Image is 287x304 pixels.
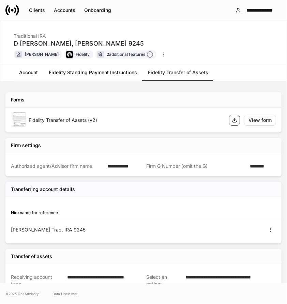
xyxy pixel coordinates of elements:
[25,5,49,16] button: Clients
[5,291,39,297] span: © 2025 OneAdvisory
[244,115,276,126] button: View form
[54,7,75,14] div: Accounts
[49,5,80,16] button: Accounts
[146,163,246,170] div: Firm G Number (omit the G)
[11,209,143,216] div: Nickname for reference
[14,64,43,81] a: Account
[80,5,116,16] button: Onboarding
[11,142,41,149] div: Firm settings
[11,96,25,103] div: Forms
[84,7,111,14] div: Onboarding
[11,226,143,233] div: [PERSON_NAME] Trad. IRA 9245
[107,51,153,58] div: 2 additional features
[146,274,181,287] div: Select an option:
[43,64,142,81] a: Fidelity Standing Payment Instructions
[11,163,103,170] div: Authorized agent/Advisor firm name
[248,117,272,124] div: View form
[11,253,52,260] div: Transfer of assets
[14,29,144,39] div: Traditional IRA
[29,117,224,124] div: Fidelity Transfer of Assets (v2)
[14,39,144,48] div: D [PERSON_NAME], [PERSON_NAME] 9245
[11,274,63,287] div: Receiving account type
[25,51,59,58] div: [PERSON_NAME]
[142,64,214,81] a: Fidelity Transfer of Assets
[29,7,45,14] div: Clients
[52,291,78,297] a: Data Disclaimer
[76,51,90,58] div: Fidelity
[11,186,75,193] h5: Transferring account details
